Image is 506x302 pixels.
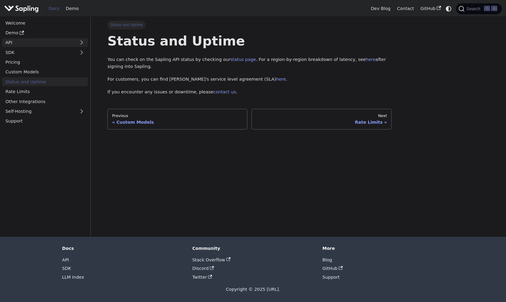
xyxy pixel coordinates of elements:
[107,21,145,29] span: Status and Uptime
[192,246,314,251] div: Community
[62,286,444,293] div: Copyright © 2025 [URL].
[456,3,501,14] button: Search (Command+K)
[107,76,392,83] p: For customers, you can find [PERSON_NAME]'s service level agreement (SLA) .
[484,6,490,11] kbd: ⌘
[4,4,39,13] img: Sapling.ai
[444,4,453,13] button: Switch between dark and light mode (currently system mode)
[213,89,236,94] a: contact us
[107,33,392,49] h1: Status and Uptime
[192,257,230,262] a: Stack Overflow
[62,266,71,271] a: SDK
[394,4,417,13] a: Contact
[491,6,497,11] kbd: K
[252,109,392,129] a: NextRate Limits
[112,113,243,118] div: Previous
[322,257,332,262] a: Blog
[107,21,392,29] nav: Breadcrumbs
[192,266,214,271] a: Discord
[2,18,88,27] a: Welcome
[322,275,340,280] a: Support
[45,4,63,13] a: Docs
[367,4,393,13] a: Dev Blog
[107,89,392,96] p: If you encounter any issues or downtime, please .
[276,77,286,82] a: here
[2,58,88,67] a: Pricing
[192,275,212,280] a: Twitter
[62,275,84,280] a: LLM Index
[417,4,444,13] a: GitHub
[2,48,76,57] a: SDK
[4,4,41,13] a: Sapling.ai
[107,109,392,129] nav: Docs pages
[256,119,387,125] div: Rate Limits
[62,257,69,262] a: API
[322,266,343,271] a: GitHub
[62,246,184,251] div: Docs
[465,6,484,11] span: Search
[2,29,88,37] a: Demo
[2,107,88,116] a: Self-Hosting
[230,57,256,62] a: status page
[2,87,88,96] a: Rate Limits
[2,77,88,86] a: Status and Uptime
[2,38,76,47] a: API
[107,56,392,71] p: You can check on the Sapling API status by checking our . For a region-by-region breakdown of lat...
[76,48,88,57] button: Expand sidebar category 'SDK'
[256,113,387,118] div: Next
[322,246,444,251] div: More
[107,109,247,129] a: PreviousCustom Models
[366,57,375,62] a: here
[2,97,88,106] a: Other Integrations
[2,117,88,126] a: Support
[2,68,88,76] a: Custom Models
[112,119,243,125] div: Custom Models
[76,38,88,47] button: Expand sidebar category 'API'
[63,4,82,13] a: Demo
